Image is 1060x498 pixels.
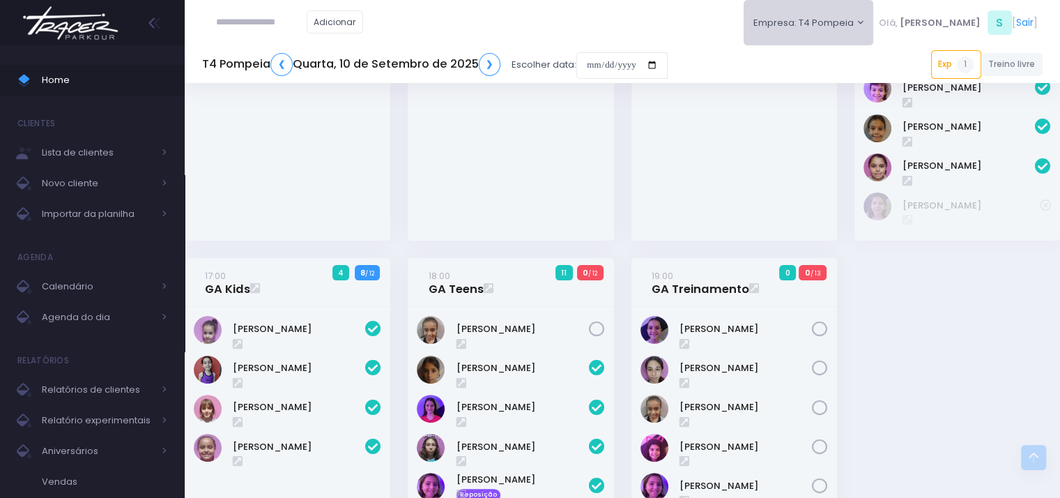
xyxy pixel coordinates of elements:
img: Manuela Mattosinho Sfeir [194,356,222,384]
a: [PERSON_NAME] [679,479,812,493]
span: 0 [779,265,796,280]
a: ❯ [479,53,501,76]
a: [PERSON_NAME] [233,400,365,414]
h5: T4 Pompeia Quarta, 10 de Setembro de 2025 [202,53,500,76]
span: [PERSON_NAME] [900,16,981,30]
small: / 13 [810,269,820,278]
a: [PERSON_NAME] [456,440,589,454]
span: Relatório experimentais [42,412,153,430]
a: [PERSON_NAME] [902,81,1035,95]
small: / 12 [365,269,374,278]
div: Escolher data: [202,49,668,81]
img: Athina Torres Kambourakis [417,395,445,423]
a: 17:00GA Kids [205,269,250,296]
a: [PERSON_NAME] [902,199,1040,213]
img: Catarina Miranda [194,316,222,344]
img: Beatriz Marques Ferreira [640,395,668,423]
h4: Clientes [17,110,55,137]
a: [PERSON_NAME] [456,361,589,375]
a: [PERSON_NAME] [679,322,812,336]
span: 4 [332,265,350,280]
span: 11 [555,265,573,280]
div: [ ] [873,7,1043,38]
a: [PERSON_NAME] [233,440,365,454]
a: [PERSON_NAME] [679,440,812,454]
span: Olá, [879,16,898,30]
img: Filomena Caruso Grano [417,434,445,462]
a: Sair [1016,15,1034,30]
span: Importar da planilha [42,205,153,223]
a: [PERSON_NAME] [679,361,812,375]
span: Vendas [42,473,167,491]
h4: Relatórios [17,347,69,375]
img: Ana Helena Soutello [640,316,668,344]
img: Catarina souza ramos de Oliveira [640,434,668,462]
img: Anita Feliciano de Carvalho [640,356,668,384]
strong: 0 [583,267,588,278]
img: Sofia Ramos Roman Torres [863,114,891,142]
span: Aniversários [42,442,153,460]
a: [PERSON_NAME] [902,159,1035,173]
small: 17:00 [205,269,226,282]
img: Antonella Zappa Marques [863,193,891,220]
a: [PERSON_NAME] [902,120,1035,134]
span: S [988,10,1012,35]
a: Adicionar [307,10,364,33]
strong: 8 [360,267,365,278]
img: Beatriz Marques Ferreira [417,316,445,344]
a: Exp1 [931,50,981,78]
a: [PERSON_NAME] [456,400,589,414]
strong: 0 [804,267,810,278]
a: 19:00GA Treinamento [652,269,749,296]
span: Home [42,71,167,89]
a: [PERSON_NAME] [233,361,365,375]
a: [PERSON_NAME] [679,400,812,414]
img: Nina Loureiro Andrusyszyn [863,75,891,103]
a: ❮ [270,53,293,76]
a: [PERSON_NAME] [456,473,589,487]
span: Calendário [42,278,153,296]
span: Lista de clientes [42,144,153,162]
small: / 12 [588,269,597,278]
span: Novo cliente [42,174,153,193]
img: Maria Barros Zanaroli Guerra [194,395,222,423]
a: [PERSON_NAME] [233,322,365,336]
img: Ana Laura Nóbrega [417,356,445,384]
span: 1 [957,56,974,73]
img: Maria Eduarda Nogueira Missao [194,434,222,462]
h4: Agenda [17,243,53,271]
small: 19:00 [652,269,673,282]
img: Sophia de Souza Arantes [863,153,891,181]
a: [PERSON_NAME] [456,322,589,336]
small: 18:00 [429,269,450,282]
a: Treino livre [981,53,1043,76]
span: Relatórios de clientes [42,381,153,399]
a: 18:00GA Teens [429,269,484,296]
span: Agenda do dia [42,308,153,326]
